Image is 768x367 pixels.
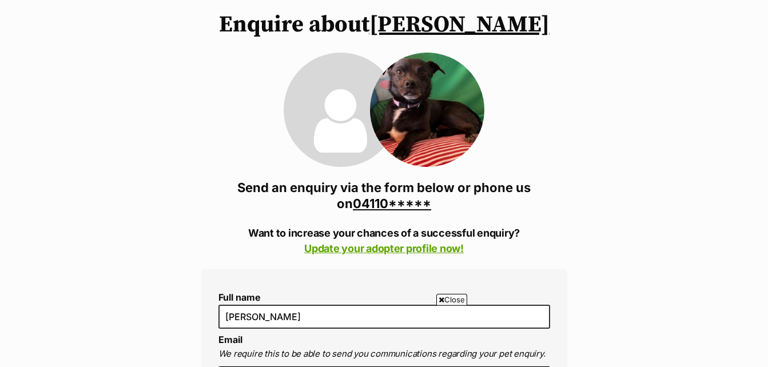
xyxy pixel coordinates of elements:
span: Close [436,294,467,305]
p: Want to increase your chances of a successful enquiry? [201,225,567,256]
iframe: Advertisement [176,310,592,361]
h3: Send an enquiry via the form below or phone us on [201,179,567,212]
img: Hugo [370,53,484,167]
a: [PERSON_NAME] [369,10,550,39]
h1: Enquire about [201,11,567,38]
a: Update your adopter profile now! [304,242,464,254]
label: Full name [218,292,550,302]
